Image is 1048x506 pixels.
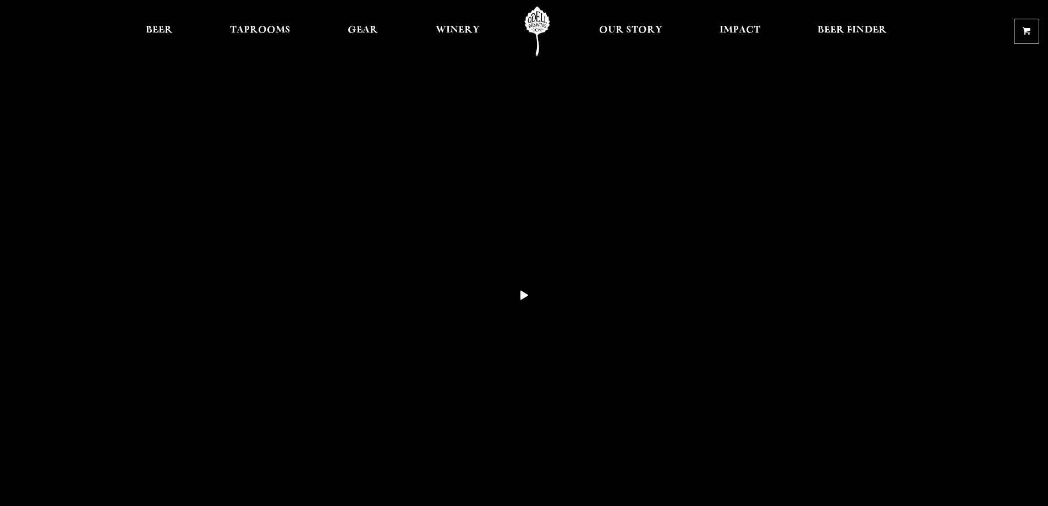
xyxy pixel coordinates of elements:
[348,26,378,35] span: Gear
[139,7,180,56] a: Beer
[517,7,558,56] a: Odell Home
[810,7,894,56] a: Beer Finder
[146,26,173,35] span: Beer
[712,7,767,56] a: Impact
[720,26,760,35] span: Impact
[341,7,385,56] a: Gear
[592,7,670,56] a: Our Story
[223,7,298,56] a: Taprooms
[599,26,662,35] span: Our Story
[429,7,487,56] a: Winery
[436,26,480,35] span: Winery
[817,26,887,35] span: Beer Finder
[230,26,290,35] span: Taprooms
